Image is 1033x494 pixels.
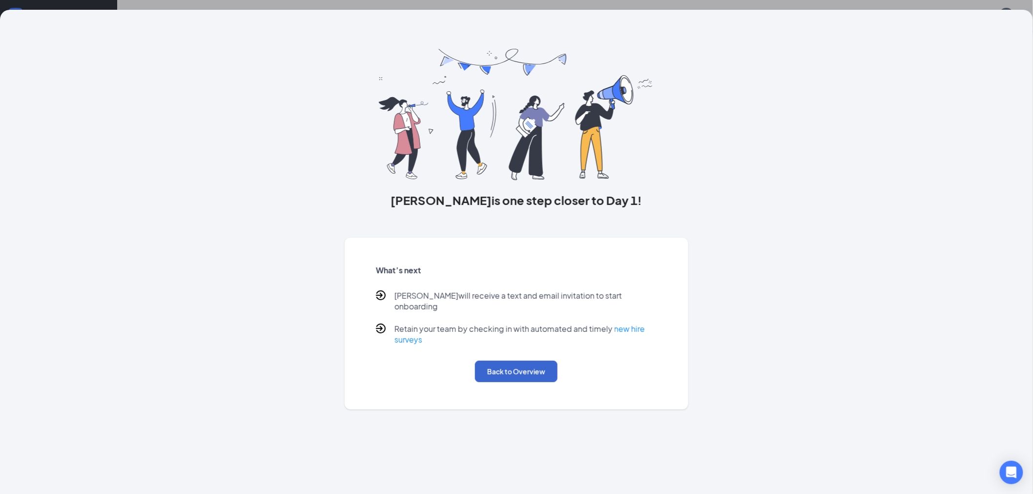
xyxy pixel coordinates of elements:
p: [PERSON_NAME] will receive a text and email invitation to start onboarding [394,290,657,312]
img: you are all set [379,49,654,180]
button: Back to Overview [475,361,558,382]
p: Retain your team by checking in with automated and timely [394,324,657,345]
h3: [PERSON_NAME] is one step closer to Day 1! [345,192,688,208]
h5: What’s next [376,265,657,276]
a: new hire surveys [394,324,645,345]
div: Open Intercom Messenger [1000,461,1023,484]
